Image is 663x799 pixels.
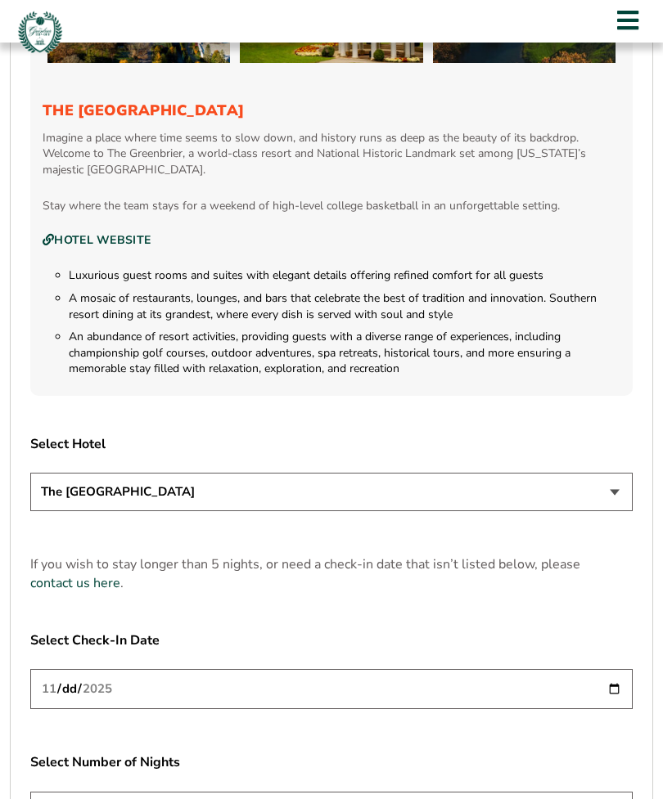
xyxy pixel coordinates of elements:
label: Select Hotel [30,435,633,453]
li: A mosaic of restaurants, lounges, and bars that celebrate the best of tradition and innovation. S... [69,290,620,322]
li: An abundance of resort activities, providing guests with a diverse range of experiences, includin... [69,329,620,377]
h3: The [GEOGRAPHIC_DATA] [43,102,620,120]
li: Luxurious guest rooms and suites with elegant details offering refined comfort for all guests [69,267,620,284]
img: Greenbrier Tip-Off [16,8,64,56]
p: If you wish to stay longer than 5 nights, or need a check-in date that isn’t listed below, please . [30,555,633,592]
p: Stay where the team stays for a weekend of high-level college basketball in an unforgettable sett... [43,198,620,214]
label: Select Number of Nights [30,753,633,771]
a: contact us here [30,574,120,592]
p: Imagine a place where time seems to slow down, and history runs as deep as the beauty of its back... [43,130,620,178]
a: Hotel Website [43,233,151,248]
label: Select Check-In Date [30,631,633,649]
